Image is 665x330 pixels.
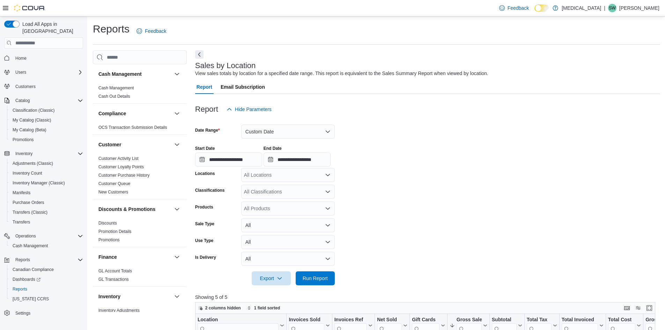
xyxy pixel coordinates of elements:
[264,153,331,167] input: Press the down key to open a popover containing a calendar.
[98,221,117,226] a: Discounts
[13,53,83,62] span: Home
[7,135,86,145] button: Promotions
[98,164,144,169] a: Customer Loyalty Points
[98,237,120,243] span: Promotions
[173,70,181,78] button: Cash Management
[98,269,132,273] a: GL Account Totals
[325,172,331,178] button: Open list of options
[7,168,86,178] button: Inventory Count
[98,164,144,170] span: Customer Loyalty Points
[13,82,83,91] span: Customers
[13,309,33,317] a: Settings
[334,317,367,323] div: Invoices Ref
[15,56,27,61] span: Home
[14,5,45,12] img: Cova
[619,4,659,12] p: [PERSON_NAME]
[98,293,171,300] button: Inventory
[13,309,83,317] span: Settings
[93,267,187,286] div: Finance
[1,53,86,63] button: Home
[13,277,40,282] span: Dashboards
[10,126,83,134] span: My Catalog (Beta)
[93,219,187,247] div: Discounts & Promotions
[173,205,181,213] button: Discounts & Promotions
[377,317,402,323] div: Net Sold
[198,317,279,323] div: Location
[289,317,324,323] div: Invoices Sold
[10,116,54,124] a: My Catalog (Classic)
[325,189,331,195] button: Open list of options
[13,68,29,76] button: Users
[496,1,532,15] a: Feedback
[13,108,55,113] span: Classification (Classic)
[241,125,335,139] button: Custom Date
[173,292,181,301] button: Inventory
[1,231,86,241] button: Operations
[241,235,335,249] button: All
[98,189,128,195] span: New Customers
[98,94,130,99] a: Cash Out Details
[195,127,220,133] label: Date Range
[173,253,181,261] button: Finance
[7,178,86,188] button: Inventory Manager (Classic)
[244,304,283,312] button: 1 field sorted
[10,198,47,207] a: Purchase Orders
[13,161,53,166] span: Adjustments (Classic)
[13,96,83,105] span: Catalog
[7,105,86,115] button: Classification (Classic)
[13,68,83,76] span: Users
[205,305,241,311] span: 2 columns hidden
[98,141,171,148] button: Customer
[254,305,280,311] span: 1 field sorted
[10,285,83,293] span: Reports
[195,255,216,260] label: Is Delivery
[1,67,86,77] button: Users
[645,304,653,312] button: Enter fullscreen
[10,135,83,144] span: Promotions
[98,173,150,178] span: Customer Purchase History
[98,141,121,148] h3: Customer
[10,106,58,115] a: Classification (Classic)
[98,254,171,261] button: Finance
[15,98,30,103] span: Catalog
[264,146,282,151] label: End Date
[10,295,83,303] span: Washington CCRS
[98,71,171,78] button: Cash Management
[10,265,83,274] span: Canadian Compliance
[10,179,68,187] a: Inventory Manager (Classic)
[10,242,83,250] span: Cash Management
[562,4,601,12] p: [MEDICAL_DATA]
[195,204,213,210] label: Products
[7,274,86,284] a: Dashboards
[1,81,86,91] button: Customers
[13,170,42,176] span: Inventory Count
[195,146,215,151] label: Start Date
[10,126,49,134] a: My Catalog (Beta)
[7,207,86,217] button: Transfers (Classic)
[15,84,36,89] span: Customers
[10,208,50,217] a: Transfers (Classic)
[10,218,33,226] a: Transfers
[13,200,44,205] span: Purchase Orders
[173,140,181,149] button: Customer
[1,149,86,159] button: Inventory
[325,206,331,211] button: Open list of options
[296,271,335,285] button: Run Report
[98,156,139,161] a: Customer Activity List
[241,252,335,266] button: All
[492,317,517,323] div: Subtotal
[98,71,142,78] h3: Cash Management
[1,96,86,105] button: Catalog
[98,268,132,274] span: GL Account Totals
[1,308,86,318] button: Settings
[256,271,287,285] span: Export
[623,304,631,312] button: Keyboard shortcuts
[412,317,439,323] div: Gift Cards
[457,317,482,323] div: Gross Sales
[13,82,38,91] a: Customers
[15,233,36,239] span: Operations
[7,294,86,304] button: [US_STATE] CCRS
[10,208,83,217] span: Transfers (Classic)
[1,255,86,265] button: Reports
[13,286,27,292] span: Reports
